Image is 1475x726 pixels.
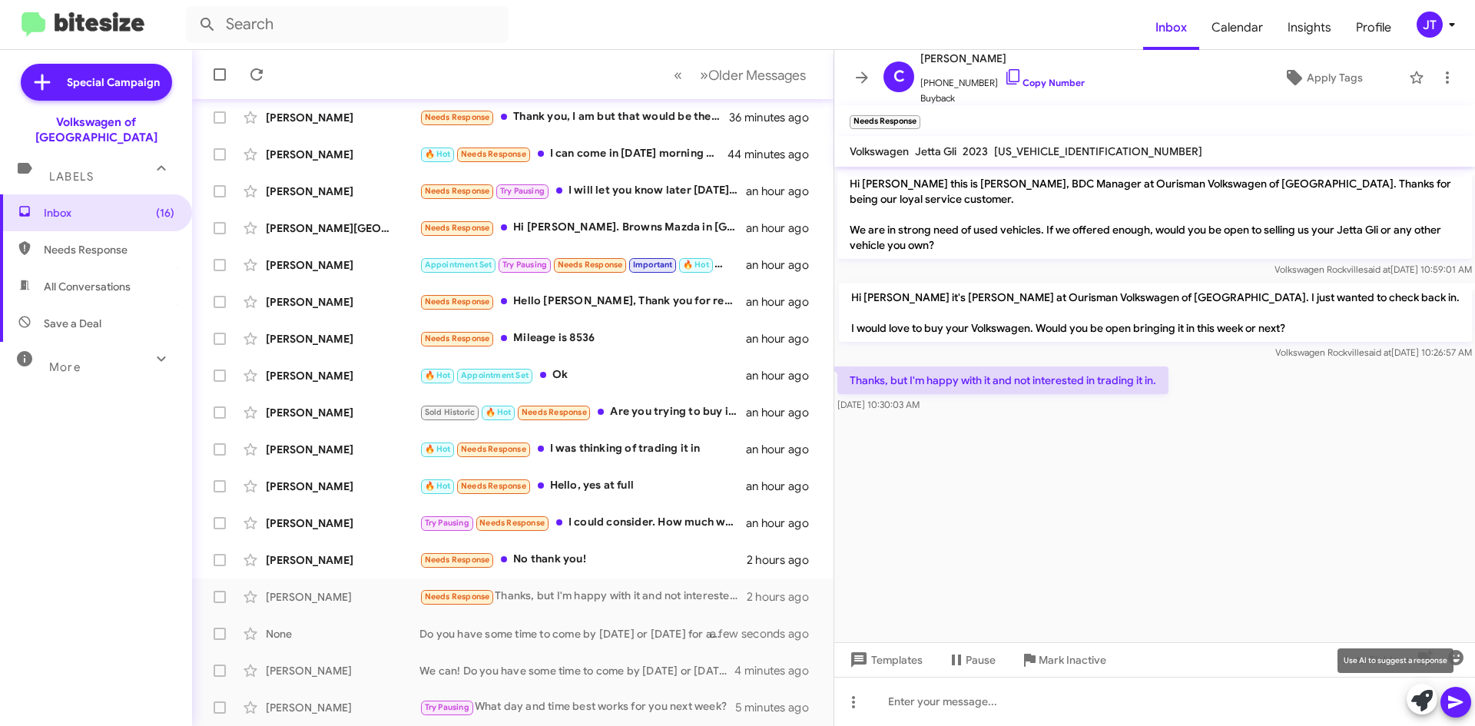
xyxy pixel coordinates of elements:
div: 5 minutes ago [735,700,821,715]
div: Are you trying to buy it back? [419,403,746,421]
div: I can come in [DATE] morning or [DATE] morning [419,145,729,163]
div: an hour ago [746,257,821,273]
button: Templates [834,646,935,674]
span: said at [1364,264,1390,275]
span: » [700,65,708,85]
span: Inbox [44,205,174,220]
div: I could consider. How much would you offer? [419,514,746,532]
span: Volkswagen [850,144,909,158]
div: Hello, yes at full [419,477,746,495]
span: Try Pausing [500,186,545,196]
span: Needs Response [44,242,174,257]
span: Jetta Gli [915,144,956,158]
div: I will let you know later [DATE], do you have a number that I can call ? [419,182,746,200]
div: JT [1417,12,1443,38]
div: [PERSON_NAME] [266,589,419,605]
div: [PERSON_NAME] [266,515,419,531]
input: Search [186,6,509,43]
span: Special Campaign [67,75,160,90]
div: an hour ago [746,368,821,383]
div: No thank you! [419,551,747,569]
div: [PERSON_NAME] [266,257,419,273]
a: Insights [1275,5,1344,50]
span: Needs Response [425,223,490,233]
button: Apply Tags [1244,64,1401,91]
div: Thank you, I am but that would be the Transit Connect Wagon. [419,108,729,126]
div: [PERSON_NAME] [266,294,419,310]
div: an hour ago [746,515,821,531]
span: Volkswagen Rockville [DATE] 10:59:01 AM [1274,264,1472,275]
span: Needs Response [479,518,545,528]
small: Needs Response [850,115,920,129]
div: [PERSON_NAME] [266,552,419,568]
span: Calendar [1199,5,1275,50]
span: Save a Deal [44,316,101,331]
span: [DATE] 10:30:03 AM [837,399,920,410]
div: [PERSON_NAME] [266,442,419,457]
div: [PERSON_NAME] [266,663,419,678]
div: Thanks, but I'm happy with it and not interested in trading it in. [419,588,747,605]
span: Buyback [920,91,1085,106]
div: 36 minutes ago [729,110,821,125]
div: [PERSON_NAME] [266,147,419,162]
div: Hello [PERSON_NAME], Thank you for reaching out. I am specifically looking for a 2017 or 2018 Lex... [419,293,746,310]
div: None [266,626,419,641]
span: All Conversations [44,279,131,294]
div: 2 hours ago [747,552,821,568]
span: More [49,360,81,374]
span: [PERSON_NAME] [920,49,1085,68]
div: 4 minutes ago [734,663,821,678]
span: Needs Response [425,297,490,307]
a: Inbox [1143,5,1199,50]
span: Needs Response [425,555,490,565]
span: 🔥 Hot [683,260,709,270]
span: Try Pausing [425,518,469,528]
span: Needs Response [425,592,490,602]
span: 🔥 Hot [425,149,451,159]
span: Needs Response [461,481,526,491]
nav: Page navigation example [665,59,815,91]
button: Previous [665,59,691,91]
span: Appointment Set [461,370,529,380]
p: Hi [PERSON_NAME] it's [PERSON_NAME] at Ourisman Volkswagen of [GEOGRAPHIC_DATA]. I just wanted to... [839,283,1472,342]
div: an hour ago [746,294,821,310]
a: Special Campaign [21,64,172,101]
div: an hour ago [746,442,821,457]
div: [PERSON_NAME] [266,184,419,199]
div: Do you have some time to come by [DATE] or [DATE] for a quick appraisal? [419,626,729,641]
span: (16) [156,205,174,220]
span: 2023 [963,144,988,158]
span: Needs Response [558,260,623,270]
button: Pause [935,646,1008,674]
div: an hour ago [746,331,821,346]
div: an hour ago [746,220,821,236]
span: 🔥 Hot [425,370,451,380]
div: [PERSON_NAME][GEOGRAPHIC_DATA] [266,220,419,236]
button: Mark Inactive [1008,646,1119,674]
div: [PERSON_NAME] [266,700,419,715]
span: Appointment Set [425,260,492,270]
div: [PERSON_NAME] [266,331,419,346]
div: a few seconds ago [729,626,821,641]
span: Try Pausing [502,260,547,270]
p: Hi [PERSON_NAME] this is [PERSON_NAME], BDC Manager at Ourisman Volkswagen of [GEOGRAPHIC_DATA]. ... [837,170,1472,259]
span: 🔥 Hot [425,444,451,454]
a: Profile [1344,5,1404,50]
span: 🔥 Hot [486,407,512,417]
span: Labels [49,170,94,184]
span: Try Pausing [425,702,469,712]
div: 2 hours ago [747,589,821,605]
button: JT [1404,12,1458,38]
div: an hour ago [746,184,821,199]
div: 44 minutes ago [729,147,821,162]
span: Needs Response [461,149,526,159]
div: What day and time best works for you next week? [419,698,735,716]
div: Hi [PERSON_NAME]. Browns Mazda in [GEOGRAPHIC_DATA] is offering me a lower monthly and reduced do... [419,219,746,237]
span: Volkswagen Rockville [DATE] 10:26:57 AM [1275,346,1472,358]
span: Needs Response [425,333,490,343]
span: [PHONE_NUMBER] [920,68,1085,91]
div: I was thinking of trading it in [419,440,746,458]
span: Sold Historic [425,407,476,417]
div: Mileage is 8536 [419,330,746,347]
